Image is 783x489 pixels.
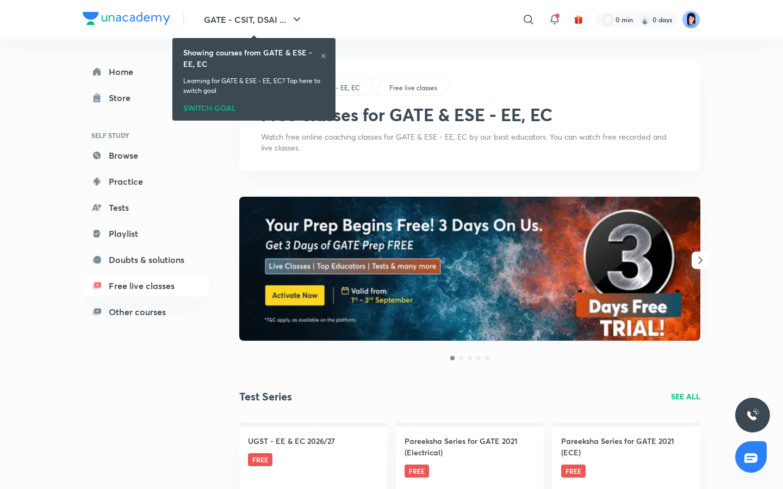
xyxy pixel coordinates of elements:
[83,197,209,218] a: Tests
[261,104,552,125] h1: Free classes for GATE & ESE - EE, EC
[639,14,650,25] img: streak
[405,465,429,478] span: FREE
[239,197,700,341] img: banner
[299,83,360,93] p: GATE & ESE - EE, EC
[83,249,209,271] a: Doubts & solutions
[405,435,535,458] h4: Pareeksha Series for GATE 2021 (Electrical)
[388,83,439,93] a: Free live classes
[671,391,700,402] a: SEE ALL
[83,12,170,28] a: Company Logo
[746,409,759,422] img: ttu
[297,83,362,93] a: GATE & ESE - EE, EC
[183,76,325,96] p: Learning for GATE & ESE - EE, EC? Tap here to switch goal
[183,100,325,112] div: SWITCH GOAL
[561,435,692,458] h4: Pareeksha Series for GATE 2021 (ECE)
[183,47,320,70] h6: Showing courses from GATE & ESE - EE, EC
[248,435,335,447] h4: UGST - EE & EC 2026/27
[239,197,700,342] a: banner
[83,87,209,109] a: Store
[239,388,292,405] h2: Test Series
[83,301,209,323] a: Other courses
[83,145,209,166] a: Browse
[83,171,209,192] a: Practice
[261,131,679,153] p: Watch free online coaching classes for GATE & ESE - EE, EC by our best educators. You can watch f...
[248,453,272,466] span: FREE
[83,223,209,244] a: Playlist
[561,465,586,478] span: FREE
[83,61,209,83] a: Home
[574,15,583,24] img: avatar
[109,91,137,104] div: Store
[83,275,209,297] a: Free live classes
[682,10,700,29] img: George P
[83,126,209,145] h6: SELF STUDY
[197,9,310,30] button: GATE - CSIT, DSAI ...
[389,83,437,93] p: Free live classes
[570,11,587,28] button: avatar
[83,12,170,25] img: Company Logo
